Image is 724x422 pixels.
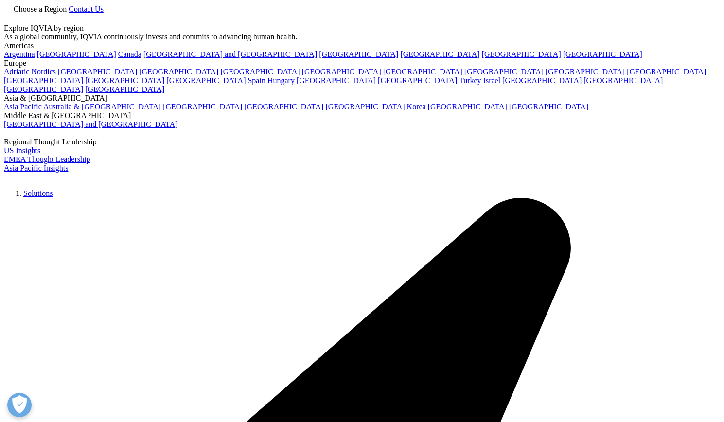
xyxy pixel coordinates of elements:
div: Americas [4,41,720,50]
div: Europe [4,59,720,68]
a: [GEOGRAPHIC_DATA] [583,76,663,85]
a: [GEOGRAPHIC_DATA] [400,50,479,58]
span: Choose a Region [14,5,67,13]
a: Canada [118,50,141,58]
div: Explore IQVIA by region [4,24,720,33]
a: [GEOGRAPHIC_DATA] [4,76,83,85]
a: [GEOGRAPHIC_DATA] [163,103,242,111]
button: Open Preferences [7,393,32,417]
a: Turkey [459,76,481,85]
a: EMEA Thought Leadership [4,155,90,163]
a: [GEOGRAPHIC_DATA] [58,68,137,76]
a: US Insights [4,146,40,155]
div: As a global community, IQVIA continuously invests and commits to advancing human health. [4,33,720,41]
a: [GEOGRAPHIC_DATA] [546,68,625,76]
a: [GEOGRAPHIC_DATA] [85,76,164,85]
a: [GEOGRAPHIC_DATA] [244,103,323,111]
a: Solutions [23,189,53,197]
a: Asia Pacific Insights [4,164,68,172]
a: [GEOGRAPHIC_DATA] [319,50,398,58]
a: [GEOGRAPHIC_DATA] [383,68,462,76]
a: Spain [247,76,265,85]
a: [GEOGRAPHIC_DATA] [378,76,457,85]
a: [GEOGRAPHIC_DATA] [464,68,544,76]
a: [GEOGRAPHIC_DATA] [302,68,381,76]
a: [GEOGRAPHIC_DATA] [297,76,376,85]
a: [GEOGRAPHIC_DATA] [627,68,706,76]
a: [GEOGRAPHIC_DATA] [139,68,218,76]
a: [GEOGRAPHIC_DATA] and [GEOGRAPHIC_DATA] [4,120,177,128]
a: Argentina [4,50,35,58]
div: Asia & [GEOGRAPHIC_DATA] [4,94,720,103]
div: Middle East & [GEOGRAPHIC_DATA] [4,111,720,120]
a: Asia Pacific [4,103,42,111]
a: [GEOGRAPHIC_DATA] [4,85,83,93]
a: [GEOGRAPHIC_DATA] [509,103,588,111]
a: [GEOGRAPHIC_DATA] [428,103,507,111]
a: [GEOGRAPHIC_DATA] [37,50,116,58]
a: Hungary [267,76,295,85]
a: Korea [407,103,426,111]
a: [GEOGRAPHIC_DATA] [85,85,164,93]
a: Contact Us [69,5,104,13]
a: [GEOGRAPHIC_DATA] [220,68,300,76]
a: [GEOGRAPHIC_DATA] [482,50,561,58]
a: [GEOGRAPHIC_DATA] [502,76,582,85]
a: [GEOGRAPHIC_DATA] [325,103,405,111]
a: [GEOGRAPHIC_DATA] [166,76,246,85]
a: Australia & [GEOGRAPHIC_DATA] [43,103,161,111]
a: [GEOGRAPHIC_DATA] [563,50,642,58]
div: Regional Thought Leadership [4,138,720,146]
a: Nordics [31,68,56,76]
a: [GEOGRAPHIC_DATA] and [GEOGRAPHIC_DATA] [143,50,317,58]
a: Adriatic [4,68,29,76]
a: Israel [483,76,501,85]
